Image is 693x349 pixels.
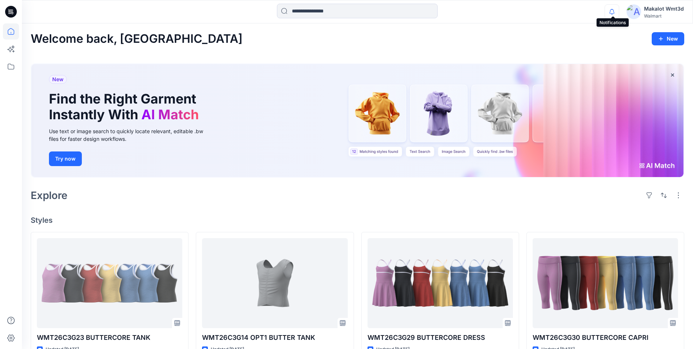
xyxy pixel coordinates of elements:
[31,32,243,46] h2: Welcome back, [GEOGRAPHIC_DATA]
[652,32,684,45] button: New
[644,13,684,19] div: Walmart
[202,238,347,328] a: WMT26C3G14 OPT1 BUTTER TANK
[49,127,213,143] div: Use text or image search to quickly locate relevant, editable .bw files for faster design workflows.
[37,238,182,328] a: WMT26C3G23 BUTTERCORE TANK
[533,333,678,343] p: WMT26C3G30 BUTTERCORE CAPRI
[52,75,64,84] span: New
[31,216,684,225] h4: Styles
[141,106,199,123] span: AI Match
[49,91,202,123] h1: Find the Right Garment Instantly With
[31,189,68,201] h2: Explore
[644,4,684,13] div: Makalot Wmt3d
[368,333,513,343] p: WMT26C3G29 BUTTERCORE DRESS
[368,238,513,328] a: WMT26C3G29 BUTTERCORE DRESS
[49,151,82,166] button: Try now
[533,238,678,328] a: WMT26C3G30 BUTTERCORE CAPRI
[37,333,182,343] p: WMT26C3G23 BUTTERCORE TANK
[627,4,641,19] img: avatar
[202,333,347,343] p: WMT26C3G14 OPT1 BUTTER TANK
